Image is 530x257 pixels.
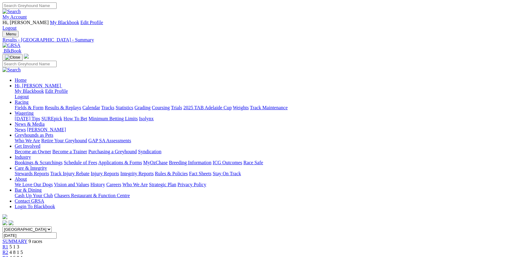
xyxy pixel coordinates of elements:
[171,105,182,110] a: Trials
[54,182,89,187] a: Vision and Values
[90,182,105,187] a: History
[2,54,23,61] button: Toggle navigation
[15,160,528,165] div: Industry
[15,149,51,154] a: Become an Owner
[15,193,53,198] a: Cash Up Your Club
[98,160,142,165] a: Applications & Forms
[15,176,27,182] a: About
[213,160,242,165] a: ICG Outcomes
[9,244,19,249] span: 5 1 3
[15,138,40,143] a: Who We Are
[15,121,45,127] a: News & Media
[15,187,42,193] a: Bar & Dining
[15,100,28,105] a: Racing
[50,20,79,25] a: My Blackbook
[149,182,176,187] a: Strategic Plan
[2,239,27,244] a: SUMMARY
[213,171,241,176] a: Stay On Track
[2,250,8,255] a: R2
[52,149,87,154] a: Become a Trainer
[139,116,154,121] a: Isolynx
[2,14,27,20] a: My Account
[15,78,27,83] a: Home
[15,116,528,121] div: Wagering
[24,54,29,59] img: logo-grsa-white.png
[15,127,26,132] a: News
[15,105,528,110] div: Racing
[28,239,42,244] span: 9 races
[2,244,8,249] a: R1
[101,105,114,110] a: Tracks
[15,127,528,132] div: News & Media
[64,116,88,121] a: How To Bet
[15,204,55,209] a: Login To Blackbook
[15,116,40,121] a: [DATE] Tips
[2,37,528,43] a: Results - [GEOGRAPHIC_DATA] - Summary
[233,105,249,110] a: Weights
[2,2,57,9] input: Search
[9,250,23,255] span: 4 8 1 5
[15,171,528,176] div: Care & Integrity
[41,138,87,143] a: Retire Your Greyhound
[6,32,16,36] span: Menu
[15,193,528,198] div: Bar & Dining
[15,149,528,154] div: Get Involved
[2,20,528,31] div: My Account
[116,105,133,110] a: Statistics
[2,48,21,53] a: BlkBook
[5,55,20,60] img: Close
[41,116,62,121] a: SUREpick
[15,94,29,99] a: Logout
[4,48,21,53] span: BlkBook
[155,171,188,176] a: Rules & Policies
[15,138,528,143] div: Greyhounds as Pets
[2,232,57,239] input: Select date
[50,171,89,176] a: Track Injury Rebate
[82,105,100,110] a: Calendar
[15,132,53,138] a: Greyhounds as Pets
[2,25,17,31] a: Logout
[64,160,97,165] a: Schedule of Fees
[2,220,7,225] img: facebook.svg
[15,83,62,88] a: Hi, [PERSON_NAME]
[2,31,19,37] button: Toggle navigation
[9,220,13,225] img: twitter.svg
[2,61,57,67] input: Search
[88,149,137,154] a: Purchasing a Greyhound
[143,160,168,165] a: MyOzChase
[15,171,49,176] a: Stewards Reports
[135,105,151,110] a: Grading
[15,110,34,116] a: Wagering
[138,149,161,154] a: Syndication
[2,9,21,14] img: Search
[15,143,40,149] a: Get Involved
[88,138,131,143] a: GAP SA Assessments
[54,193,130,198] a: Chasers Restaurant & Function Centre
[45,89,68,94] a: Edit Profile
[152,105,170,110] a: Coursing
[177,182,206,187] a: Privacy Policy
[243,160,263,165] a: Race Safe
[250,105,288,110] a: Track Maintenance
[15,165,47,171] a: Care & Integrity
[15,198,44,204] a: Contact GRSA
[2,20,49,25] span: Hi, [PERSON_NAME]
[15,182,528,187] div: About
[27,127,66,132] a: [PERSON_NAME]
[15,105,43,110] a: Fields & Form
[80,20,103,25] a: Edit Profile
[15,89,44,94] a: My Blackbook
[15,160,62,165] a: Bookings & Scratchings
[122,182,148,187] a: Who We Are
[15,154,31,160] a: Industry
[2,43,21,48] img: GRSA
[45,105,81,110] a: Results & Replays
[15,83,61,88] span: Hi, [PERSON_NAME]
[91,171,119,176] a: Injury Reports
[189,171,211,176] a: Fact Sheets
[120,171,154,176] a: Integrity Reports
